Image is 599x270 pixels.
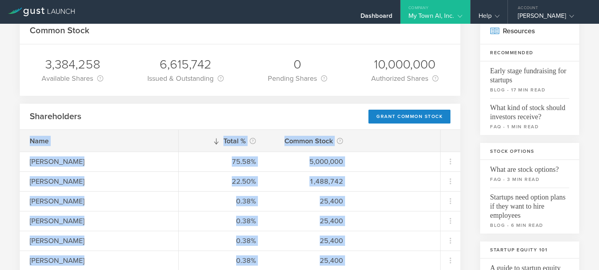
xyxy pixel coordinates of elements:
[490,222,569,229] small: blog - 6 min read
[480,188,579,234] a: Startups need option plans if they want to hire employeesblog - 6 min read
[371,56,439,73] div: 10,000,000
[276,156,343,167] div: 5,000,000
[189,216,256,226] div: 0.38%
[490,98,569,122] span: What kind of stock should investors receive?
[30,156,168,167] div: [PERSON_NAME]
[30,216,168,226] div: [PERSON_NAME]
[490,61,569,85] span: Early stage fundraising for startups
[30,176,168,186] div: [PERSON_NAME]
[268,56,327,73] div: 0
[30,236,168,246] div: [PERSON_NAME]
[480,61,579,98] a: Early stage fundraising for startupsblog - 17 min read
[276,176,343,186] div: 1,488,742
[189,156,256,167] div: 75.58%
[189,176,256,186] div: 22.50%
[480,143,579,160] h3: Stock Options
[361,12,392,24] div: Dashboard
[490,123,569,130] small: faq - 1 min read
[276,135,343,146] div: Common Stock
[189,135,256,146] div: Total %
[268,73,327,84] div: Pending Shares
[276,216,343,226] div: 25,400
[371,73,439,84] div: Authorized Shares
[408,12,462,24] div: My Town AI, Inc.
[480,241,579,259] h3: Startup Equity 101
[189,255,256,266] div: 0.38%
[490,188,569,220] span: Startups need option plans if they want to hire employees
[42,56,103,73] div: 3,384,258
[480,98,579,135] a: What kind of stock should investors receive?faq - 1 min read
[368,110,450,124] div: Grant Common Stock
[480,160,579,188] a: What are stock options?faq - 3 min read
[276,236,343,246] div: 25,400
[30,255,168,266] div: [PERSON_NAME]
[490,176,569,183] small: faq - 3 min read
[42,73,103,84] div: Available Shares
[30,196,168,206] div: [PERSON_NAME]
[518,12,585,24] div: [PERSON_NAME]
[480,18,579,44] h2: Resources
[30,111,81,122] h2: Shareholders
[490,86,569,93] small: blog - 17 min read
[30,25,90,36] h2: Common Stock
[480,44,579,61] h3: Recommended
[276,196,343,206] div: 25,400
[30,136,168,146] div: Name
[276,255,343,266] div: 25,400
[479,12,500,24] div: Help
[147,73,224,84] div: Issued & Outstanding
[147,56,224,73] div: 6,615,742
[189,196,256,206] div: 0.38%
[490,160,569,174] span: What are stock options?
[189,236,256,246] div: 0.38%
